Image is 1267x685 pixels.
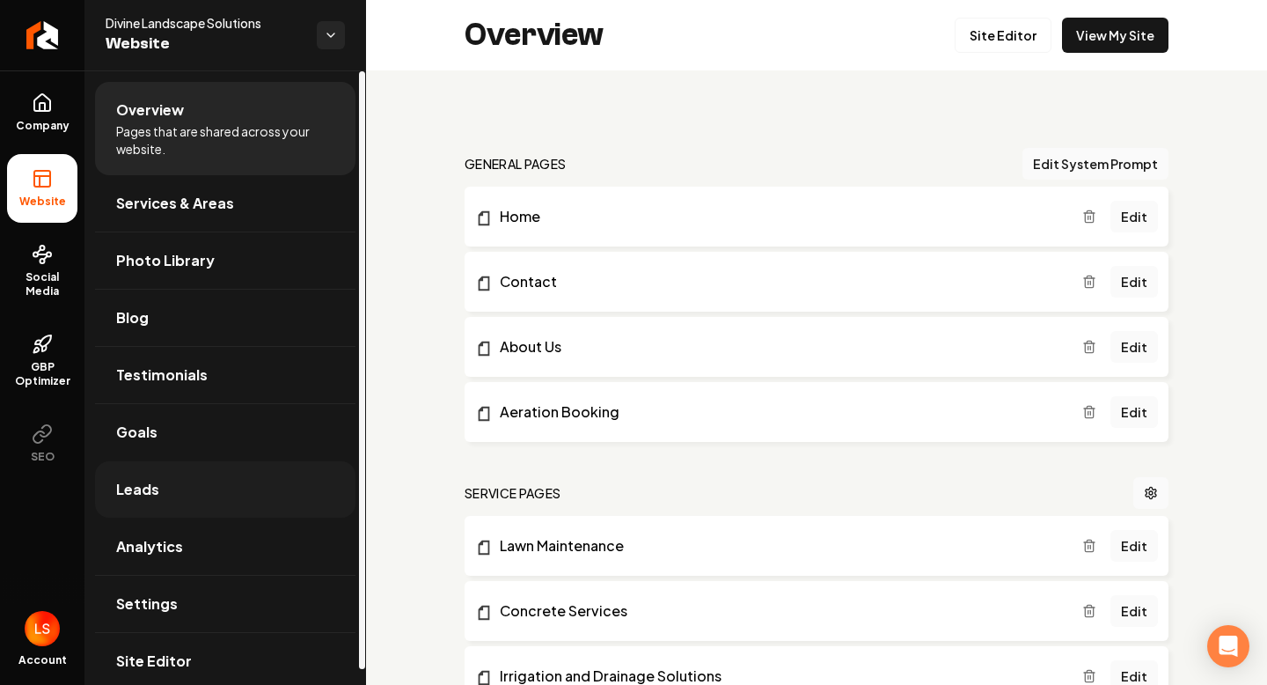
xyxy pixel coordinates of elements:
[1110,201,1158,232] a: Edit
[7,78,77,147] a: Company
[9,119,77,133] span: Company
[116,479,159,500] span: Leads
[7,320,77,402] a: GBP Optimizer
[1207,625,1249,667] div: Open Intercom Messenger
[95,461,355,518] a: Leads
[106,14,303,32] span: Divine Landscape Solutions
[1110,266,1158,298] a: Edit
[116,122,334,158] span: Pages that are shared across your website.
[7,360,77,388] span: GBP Optimizer
[7,270,77,298] span: Social Media
[1110,530,1158,562] a: Edit
[116,193,234,214] span: Services & Areas
[475,336,1082,357] a: About Us
[95,290,355,346] a: Blog
[475,206,1082,227] a: Home
[116,536,183,557] span: Analytics
[465,484,561,502] h2: Service Pages
[7,409,77,478] button: SEO
[955,18,1051,53] a: Site Editor
[116,250,215,271] span: Photo Library
[18,653,67,667] span: Account
[116,365,208,386] span: Testimonials
[106,32,303,56] span: Website
[25,611,60,646] button: Open user button
[95,175,355,232] a: Services & Areas
[475,401,1082,423] a: Aeration Booking
[25,611,60,646] img: Landon Schnippel
[7,230,77,313] a: Social Media
[475,600,1082,622] a: Concrete Services
[116,99,184,121] span: Overview
[1110,595,1158,627] a: Edit
[95,347,355,403] a: Testimonials
[95,519,355,575] a: Analytics
[26,21,59,49] img: Rebolt Logo
[1110,331,1158,363] a: Edit
[116,307,149,328] span: Blog
[475,535,1082,556] a: Lawn Maintenance
[95,576,355,632] a: Settings
[1062,18,1168,53] a: View My Site
[12,195,73,209] span: Website
[465,155,567,173] h2: general pages
[116,422,157,443] span: Goals
[116,593,178,615] span: Settings
[475,271,1082,292] a: Contact
[465,18,604,53] h2: Overview
[95,404,355,460] a: Goals
[24,450,62,464] span: SEO
[116,651,192,672] span: Site Editor
[1022,148,1168,180] button: Edit System Prompt
[1110,396,1158,428] a: Edit
[95,232,355,289] a: Photo Library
